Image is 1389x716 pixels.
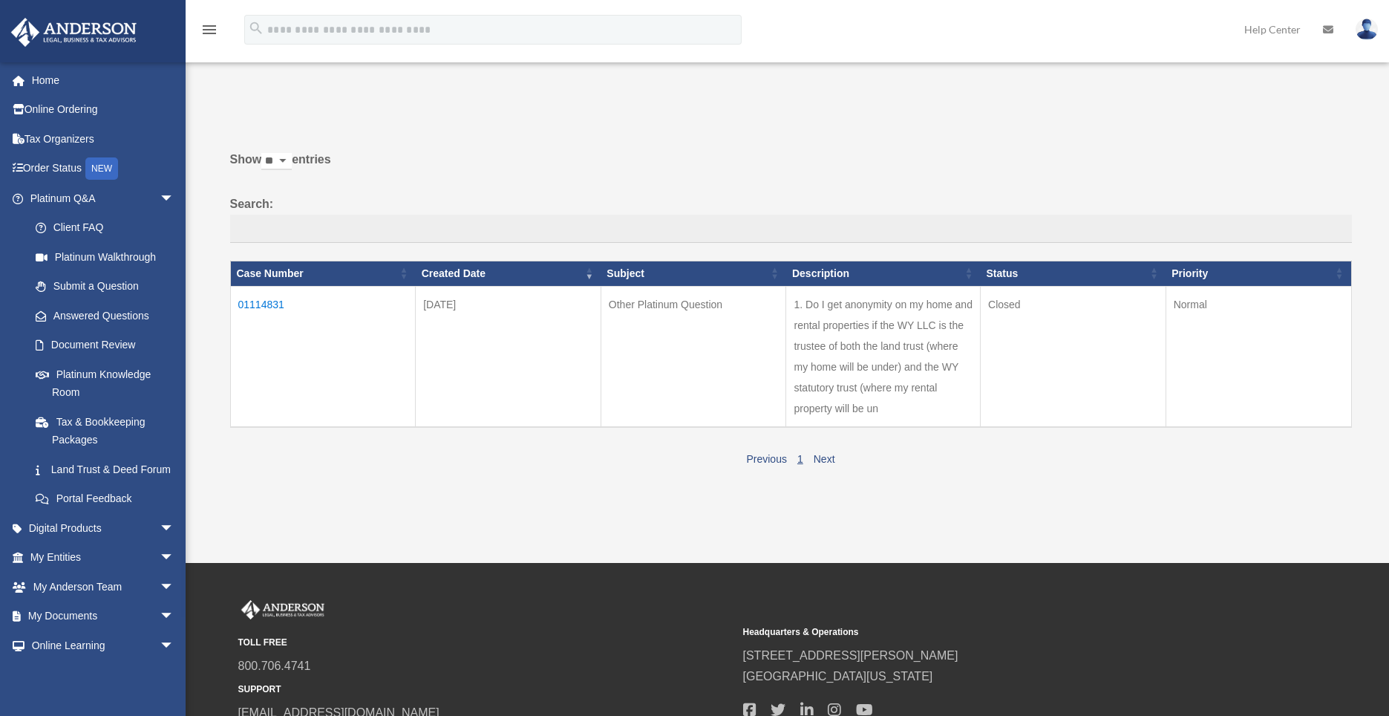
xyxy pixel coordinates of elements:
a: menu [200,26,218,39]
span: arrow_drop_down [160,631,189,661]
a: Portal Feedback [21,484,189,514]
a: Digital Productsarrow_drop_down [10,513,197,543]
small: Headquarters & Operations [743,625,1238,640]
span: arrow_drop_down [160,183,189,214]
a: Tax & Bookkeeping Packages [21,407,189,455]
a: Platinum Q&Aarrow_drop_down [10,183,189,213]
th: Status: activate to sort column ascending [981,261,1166,286]
span: arrow_drop_down [160,660,189,691]
a: Answered Questions [21,301,182,331]
a: Land Trust & Deed Forum [21,455,189,484]
th: Case Number: activate to sort column ascending [230,261,416,286]
a: [STREET_ADDRESS][PERSON_NAME] [743,649,958,662]
th: Subject: activate to sort column ascending [601,261,786,286]
a: My Anderson Teamarrow_drop_down [10,572,197,602]
a: Document Review [21,331,189,360]
img: Anderson Advisors Platinum Portal [7,18,141,47]
a: Platinum Knowledge Room [21,359,189,407]
a: Previous [746,453,786,465]
a: [GEOGRAPHIC_DATA][US_STATE] [743,670,933,683]
td: Normal [1166,286,1351,427]
a: Billingarrow_drop_down [10,660,197,690]
div: NEW [85,157,118,180]
a: My Entitiesarrow_drop_down [10,543,197,573]
a: Order StatusNEW [10,154,197,184]
i: search [248,20,264,36]
small: TOLL FREE [238,635,733,651]
a: Online Learningarrow_drop_down [10,631,197,660]
a: Tax Organizers [10,124,197,154]
a: Home [10,65,197,95]
td: 01114831 [230,286,416,427]
a: 800.706.4741 [238,660,311,672]
td: Closed [981,286,1166,427]
i: menu [200,21,218,39]
a: My Documentsarrow_drop_down [10,602,197,631]
img: User Pic [1356,19,1378,40]
a: 1 [797,453,803,465]
span: arrow_drop_down [160,513,189,544]
img: Anderson Advisors Platinum Portal [238,600,327,619]
td: Other Platinum Question [601,286,786,427]
th: Created Date: activate to sort column ascending [416,261,601,286]
input: Search: [230,215,1352,243]
a: Online Ordering [10,95,197,125]
a: Platinum Walkthrough [21,242,189,272]
span: arrow_drop_down [160,543,189,573]
td: [DATE] [416,286,601,427]
td: 1. Do I get anonymity on my home and rental properties if the WY LLC is the trustee of both the l... [786,286,981,427]
small: SUPPORT [238,682,733,697]
span: arrow_drop_down [160,602,189,632]
a: Next [814,453,835,465]
span: arrow_drop_down [160,572,189,602]
label: Search: [230,194,1352,243]
th: Description: activate to sort column ascending [786,261,981,286]
a: Submit a Question [21,272,189,302]
a: Client FAQ [21,213,189,243]
label: Show entries [230,149,1352,185]
select: Showentries [261,153,292,170]
th: Priority: activate to sort column ascending [1166,261,1351,286]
